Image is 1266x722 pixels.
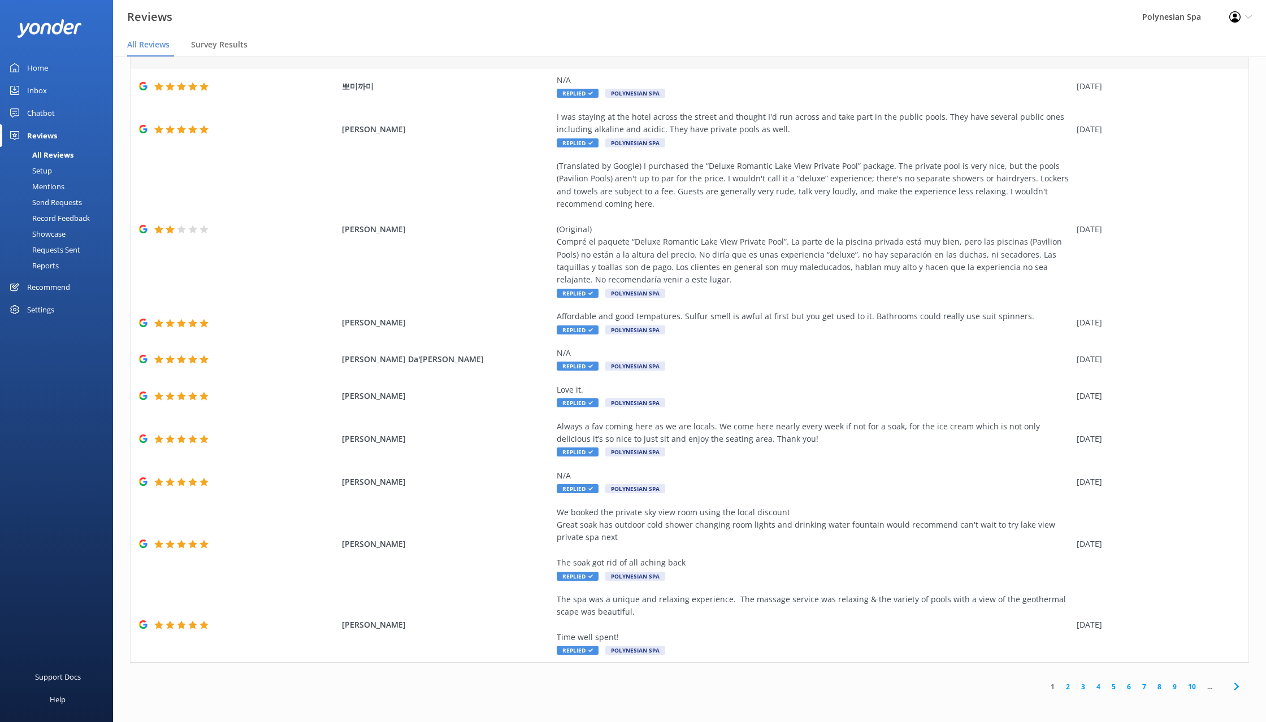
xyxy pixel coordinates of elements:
span: Polynesian Spa [605,325,665,334]
div: [DATE] [1077,476,1234,488]
span: Polynesian Spa [605,138,665,147]
a: 8 [1152,681,1167,692]
span: Replied [557,572,599,581]
h3: Reviews [127,8,172,26]
div: All Reviews [7,147,73,163]
div: (Translated by Google) I purchased the “Deluxe Romantic Lake View Private Pool” package. The priv... [557,160,1071,286]
a: 1 [1045,681,1060,692]
span: Survey Results [191,39,248,50]
a: 9 [1167,681,1182,692]
span: Polynesian Spa [605,447,665,456]
span: Replied [557,646,599,655]
div: Requests Sent [7,242,80,258]
div: [DATE] [1077,223,1234,236]
div: Inbox [27,79,47,102]
span: All Reviews [127,39,170,50]
div: Settings [27,298,54,321]
a: Mentions [7,179,113,194]
span: 뽀미까미 [342,80,550,93]
div: Send Requests [7,194,82,210]
div: [DATE] [1077,433,1234,445]
div: Record Feedback [7,210,90,226]
a: 7 [1137,681,1152,692]
a: Send Requests [7,194,113,210]
div: Chatbot [27,102,55,124]
span: Replied [557,362,599,371]
div: The spa was a unique and relaxing experience. The massage service was relaxing & the variety of p... [557,593,1071,644]
div: Help [50,688,66,711]
span: ... [1202,681,1218,692]
div: Support Docs [35,666,81,688]
div: N/A [557,74,1071,86]
a: 10 [1182,681,1202,692]
a: 3 [1076,681,1091,692]
span: Polynesian Spa [605,646,665,655]
span: Polynesian Spa [605,289,665,298]
span: Replied [557,447,599,456]
div: [DATE] [1077,390,1234,402]
span: [PERSON_NAME] [342,390,550,402]
div: Reviews [27,124,57,147]
span: Polynesian Spa [605,398,665,407]
span: Replied [557,484,599,493]
div: I was staying at the hotel across the street and thought I'd run across and take part in the publ... [557,111,1071,136]
a: Showcase [7,226,113,242]
span: [PERSON_NAME] [342,316,550,329]
a: Reports [7,258,113,273]
a: Setup [7,163,113,179]
a: All Reviews [7,147,113,163]
img: yonder-white-logo.png [17,19,82,38]
a: 4 [1091,681,1106,692]
div: [DATE] [1077,123,1234,136]
div: Reports [7,258,59,273]
span: [PERSON_NAME] [342,223,550,236]
a: 5 [1106,681,1121,692]
span: Polynesian Spa [605,362,665,371]
div: [DATE] [1077,80,1234,93]
span: [PERSON_NAME] [342,538,550,550]
span: Replied [557,289,599,298]
a: 6 [1121,681,1137,692]
span: [PERSON_NAME] [342,433,550,445]
div: [DATE] [1077,316,1234,329]
a: 2 [1060,681,1076,692]
span: [PERSON_NAME] [342,619,550,631]
div: N/A [557,469,1071,482]
a: Requests Sent [7,242,113,258]
span: [PERSON_NAME] Da'[PERSON_NAME] [342,353,550,366]
span: Polynesian Spa [605,484,665,493]
div: Mentions [7,179,64,194]
div: Setup [7,163,52,179]
div: Always a fav coming here as we are locals. We come here nearly every week if not for a soak, for ... [557,420,1071,446]
span: Polynesian Spa [605,89,665,98]
div: Showcase [7,226,66,242]
a: Record Feedback [7,210,113,226]
span: Polynesian Spa [605,572,665,581]
span: Replied [557,398,599,407]
div: Affordable and good tempatures. Sulfur smell is awful at first but you get used to it. Bathrooms ... [557,310,1071,323]
div: Recommend [27,276,70,298]
div: [DATE] [1077,619,1234,631]
div: [DATE] [1077,353,1234,366]
span: [PERSON_NAME] [342,476,550,488]
div: Love it. [557,384,1071,396]
span: Replied [557,325,599,334]
div: N/A [557,347,1071,359]
div: [DATE] [1077,538,1234,550]
div: Home [27,56,48,79]
span: Replied [557,89,599,98]
span: [PERSON_NAME] [342,123,550,136]
div: We booked the private sky view room using the local discount Great soak has outdoor cold shower c... [557,506,1071,569]
span: Replied [557,138,599,147]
